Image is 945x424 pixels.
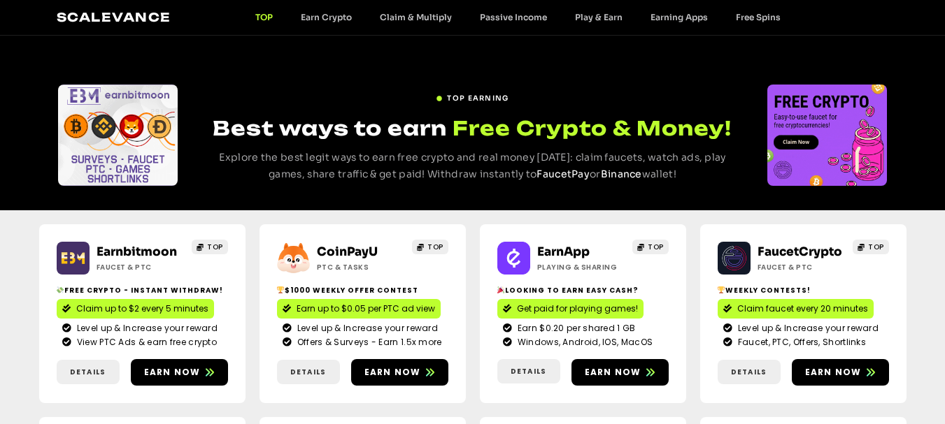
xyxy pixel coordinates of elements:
a: Earn now [571,359,669,386]
img: 🏆 [718,286,725,293]
h2: ptc & Tasks [317,262,404,272]
a: Earn now [792,359,889,386]
a: Claim up to $2 every 5 minutes [57,299,214,319]
a: TOP [192,240,228,254]
span: Earn up to $0.05 per PTC ad view [297,302,435,315]
a: Details [718,360,781,384]
a: Claim & Multiply [366,12,466,22]
span: Level up & Increase your reward [294,322,438,335]
a: Claim faucet every 20 minutes [718,299,874,319]
a: TOP [632,240,669,254]
div: Slides [58,85,178,186]
h2: Faucet & PTC [758,262,845,272]
a: Details [57,360,120,384]
a: TOP [853,240,889,254]
span: Earn now [585,366,641,379]
a: Play & Earn [561,12,637,22]
img: 🎉 [497,286,504,293]
span: Level up & Increase your reward [734,322,879,335]
img: 💸 [57,286,64,293]
span: Details [290,367,326,377]
a: CoinPayU [317,244,378,259]
h2: $1000 Weekly Offer contest [277,285,448,295]
span: Details [511,366,546,377]
span: TOP [868,242,884,252]
a: Earn Crypto [287,12,366,22]
span: Details [731,367,767,377]
a: TOP EARNING [436,87,509,103]
h2: Weekly contests! [718,285,889,295]
nav: Menu [241,12,795,22]
span: Free Crypto & Money! [453,115,732,142]
span: Earn $0.20 per shared 1 GB [514,322,636,335]
span: Earn now [805,366,862,379]
span: TOP [648,242,664,252]
span: Get paid for playing games! [517,302,638,315]
h2: Looking to Earn Easy Cash? [497,285,669,295]
h2: Free crypto - Instant withdraw! [57,285,228,295]
a: EarnApp [537,244,590,259]
span: Claim up to $2 every 5 minutes [76,302,208,315]
a: FaucetCrypto [758,244,842,259]
img: 🏆 [277,286,284,293]
a: Earn now [351,359,448,386]
a: Passive Income [466,12,561,22]
span: TOP [427,242,443,252]
span: Windows, Android, IOS, MacOS [514,336,653,349]
span: Claim faucet every 20 minutes [737,302,868,315]
a: Earning Apps [637,12,722,22]
a: FaucetPay [537,168,590,180]
a: Earnbitmoon [97,244,177,259]
span: TOP [207,242,223,252]
a: Earn up to $0.05 per PTC ad view [277,299,441,319]
a: TOP [412,240,448,254]
span: TOP EARNING [447,93,509,103]
span: Offers & Surveys - Earn 1.5x more [294,336,442,349]
span: Details [70,367,106,377]
a: Binance [601,168,642,180]
a: Get paid for playing games! [497,299,644,319]
span: View PTC Ads & earn free crypto [73,336,217,349]
a: Scalevance [57,10,171,24]
a: Details [277,360,340,384]
h2: Playing & Sharing [537,262,625,272]
a: Free Spins [722,12,795,22]
div: Slides [767,85,887,186]
span: Best ways to earn [213,116,447,140]
p: Explore the best legit ways to earn free crypto and real money [DATE]: claim faucets, watch ads, ... [204,149,741,183]
span: Level up & Increase your reward [73,322,218,335]
a: TOP [241,12,287,22]
span: Earn now [364,366,421,379]
span: Earn now [144,366,201,379]
a: Details [497,359,560,383]
a: Earn now [131,359,228,386]
span: Faucet, PTC, Offers, Shortlinks [734,336,866,349]
h2: Faucet & PTC [97,262,184,272]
